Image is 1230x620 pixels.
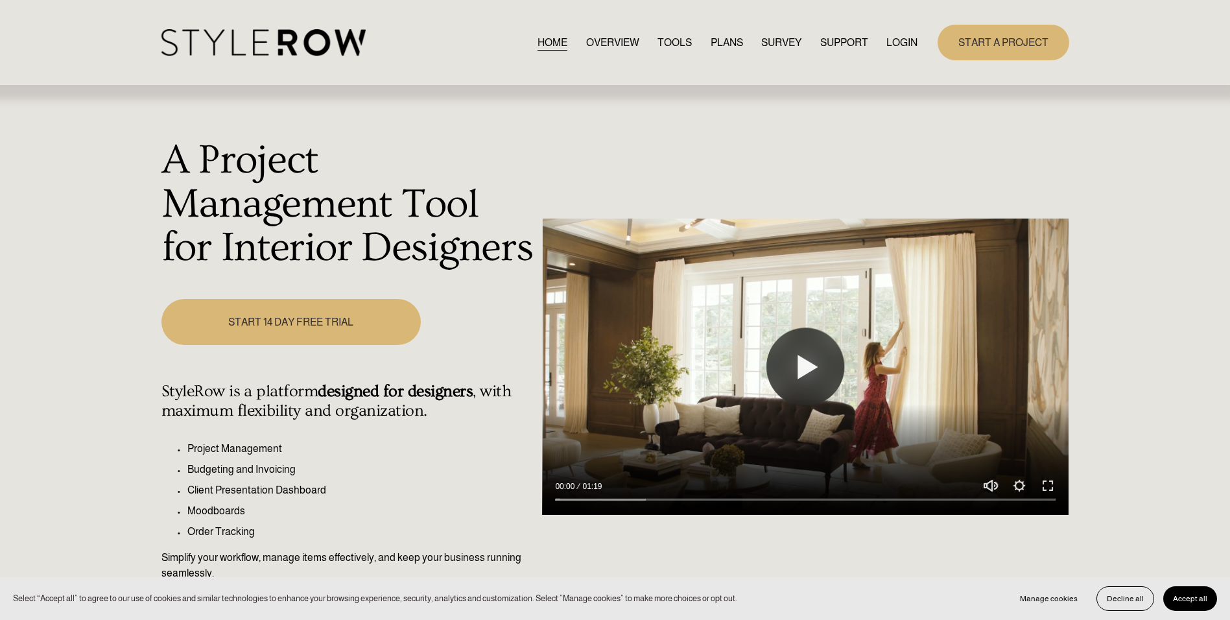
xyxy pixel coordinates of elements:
[1020,594,1078,603] span: Manage cookies
[578,480,605,493] div: Duration
[555,495,1056,505] input: Seek
[711,34,743,51] a: PLANS
[1173,594,1207,603] span: Accept all
[161,299,421,345] a: START 14 DAY FREE TRIAL
[187,483,536,498] p: Client Presentation Dashboard
[657,34,692,51] a: TOOLS
[586,34,639,51] a: OVERVIEW
[886,34,917,51] a: LOGIN
[555,480,578,493] div: Current time
[1107,594,1144,603] span: Decline all
[1163,586,1217,611] button: Accept all
[766,328,844,406] button: Play
[187,524,536,540] p: Order Tracking
[761,34,801,51] a: SURVEY
[161,29,366,56] img: StyleRow
[13,592,737,604] p: Select “Accept all” to agree to our use of cookies and similar technologies to enhance your brows...
[187,441,536,457] p: Project Management
[161,550,536,581] p: Simplify your workflow, manage items effectively, and keep your business running seamlessly.
[161,139,536,270] h1: A Project Management Tool for Interior Designers
[938,25,1069,60] a: START A PROJECT
[538,34,567,51] a: HOME
[820,35,868,51] span: SUPPORT
[820,34,868,51] a: folder dropdown
[187,503,536,519] p: Moodboards
[187,462,536,477] p: Budgeting and Invoicing
[318,382,473,401] strong: designed for designers
[1096,586,1154,611] button: Decline all
[161,382,536,421] h4: StyleRow is a platform , with maximum flexibility and organization.
[1010,586,1087,611] button: Manage cookies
